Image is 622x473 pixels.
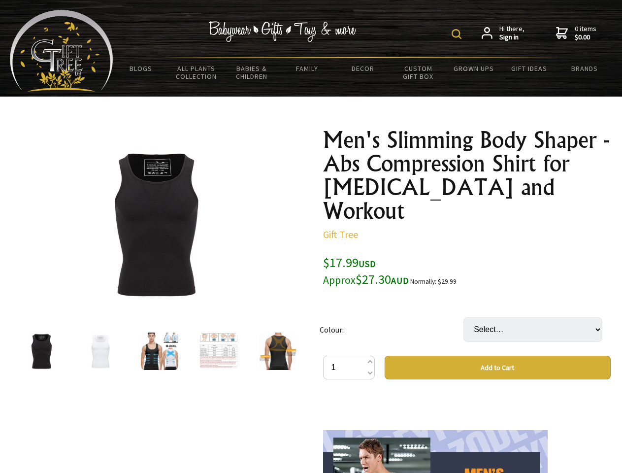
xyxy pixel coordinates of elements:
img: Babywear - Gifts - Toys & more [209,21,357,42]
img: Men's Slimming Body Shaper - Abs Compression Shirt for Gynecomastia and Workout [141,333,178,370]
a: Custom Gift Box [391,58,446,87]
td: Colour: [320,304,463,356]
a: Decor [335,58,391,79]
a: BLOGS [113,58,169,79]
a: Brands [557,58,613,79]
small: Approx [323,273,356,287]
a: Family [280,58,335,79]
a: Gift Ideas [501,58,557,79]
a: All Plants Collection [169,58,225,87]
img: Men's Slimming Body Shaper - Abs Compression Shirt for Gynecomastia and Workout [79,147,232,301]
small: Normally: $29.99 [410,277,457,286]
img: Men's Slimming Body Shaper - Abs Compression Shirt for Gynecomastia and Workout [23,333,60,370]
a: Grown Ups [446,58,501,79]
button: Add to Cart [385,356,611,379]
span: USD [359,258,376,270]
span: Hi there, [499,25,524,42]
img: Men's Slimming Body Shaper - Abs Compression Shirt for Gynecomastia and Workout [259,333,296,370]
h1: Men's Slimming Body Shaper - Abs Compression Shirt for [MEDICAL_DATA] and Workout [323,128,611,223]
a: Hi there,Sign in [482,25,524,42]
a: 0 items$0.00 [556,25,596,42]
strong: $0.00 [575,33,596,42]
img: product search [452,29,461,39]
span: AUD [391,275,409,286]
span: $17.99 $27.30 [323,254,409,287]
a: Babies & Children [224,58,280,87]
strong: Sign in [499,33,524,42]
a: Gift Tree [323,228,358,240]
img: Men's Slimming Body Shaper - Abs Compression Shirt for Gynecomastia and Workout [82,333,119,370]
img: Babyware - Gifts - Toys and more... [10,10,113,92]
span: 0 items [575,24,596,42]
img: Men's Slimming Body Shaper - Abs Compression Shirt for Gynecomastia and Workout [200,333,237,370]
